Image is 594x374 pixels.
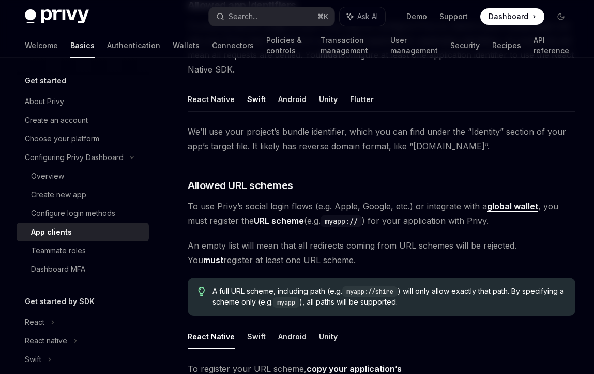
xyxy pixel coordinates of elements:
[25,33,58,58] a: Welcome
[342,286,398,297] code: myapp://shire
[25,95,64,108] div: About Privy
[321,215,362,227] code: myapp://
[17,167,149,185] a: Overview
[278,324,307,349] button: Android
[553,8,569,25] button: Toggle dark mode
[480,8,544,25] a: Dashboard
[17,204,149,223] a: Configure login methods
[31,263,85,276] div: Dashboard MFA
[17,260,149,279] a: Dashboard MFA
[188,178,293,193] span: Allowed URL schemes
[25,316,44,328] div: React
[340,7,385,26] button: Ask AI
[17,111,149,130] a: Create an account
[254,215,304,226] strong: URL scheme
[247,87,266,111] button: Swift
[492,33,521,58] a: Recipes
[278,87,307,111] button: Android
[31,189,86,201] div: Create new app
[173,33,200,58] a: Wallets
[319,87,338,111] button: Unity
[273,297,299,308] code: myapp
[439,11,468,22] a: Support
[489,11,528,22] span: Dashboard
[450,33,480,58] a: Security
[17,185,149,204] a: Create new app
[357,11,378,22] span: Ask AI
[188,124,575,153] span: We’ll use your project’s bundle identifier, which you can find under the “Identity” section of yo...
[25,151,124,164] div: Configuring Privy Dashboard
[17,241,149,260] a: Teammate roles
[209,7,334,26] button: Search...⌘K
[31,207,115,220] div: Configure login methods
[188,199,575,228] span: To use Privy’s social login flows (e.g. Apple, Google, etc.) or integrate with a , you must regis...
[25,295,95,308] h5: Get started by SDK
[188,87,235,111] button: React Native
[229,10,257,23] div: Search...
[31,226,72,238] div: App clients
[17,223,149,241] a: App clients
[319,324,338,349] button: Unity
[390,33,438,58] a: User management
[350,87,374,111] button: Flutter
[70,33,95,58] a: Basics
[212,286,565,308] span: A full URL scheme, including path (e.g. ) will only allow exactly that path. By specifying a sche...
[31,170,64,182] div: Overview
[487,201,538,212] a: global wallet
[17,130,149,148] a: Choose your platform
[25,75,66,87] h5: Get started
[25,133,99,145] div: Choose your platform
[188,324,235,349] button: React Native
[203,255,223,265] strong: must
[247,324,266,349] button: Swift
[17,92,149,111] a: About Privy
[107,33,160,58] a: Authentication
[198,287,205,296] svg: Tip
[266,33,308,58] a: Policies & controls
[212,33,254,58] a: Connectors
[31,244,86,257] div: Teammate roles
[317,12,328,21] span: ⌘ K
[406,11,427,22] a: Demo
[534,33,569,58] a: API reference
[25,353,41,366] div: Swift
[321,33,378,58] a: Transaction management
[25,114,88,126] div: Create an account
[25,9,89,24] img: dark logo
[188,238,575,267] span: An empty list will mean that all redirects coming from URL schemes will be rejected. You register...
[25,335,67,347] div: React native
